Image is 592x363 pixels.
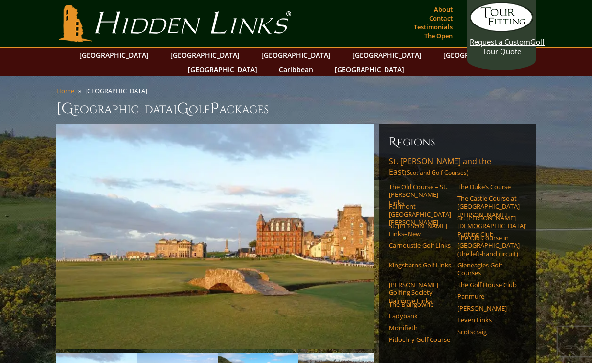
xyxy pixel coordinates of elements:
a: Testimonials [411,20,455,34]
a: Carnoustie Golf Links [389,242,451,249]
a: Panmure [457,292,520,300]
a: Kingsbarns Golf Links [389,261,451,269]
a: Home [56,86,74,95]
a: The Duke’s Course [457,183,520,191]
a: [GEOGRAPHIC_DATA] [438,48,518,62]
a: The Open [422,29,455,43]
span: P [210,99,219,119]
a: [PERSON_NAME] Golfing Society Balcomie Links [389,281,451,305]
a: The Castle Course at [GEOGRAPHIC_DATA][PERSON_NAME] [457,194,520,218]
a: Contact [427,11,455,25]
a: St. [PERSON_NAME] Links–New [389,222,451,238]
h6: Regions [389,134,526,150]
a: The Old Course – St. [PERSON_NAME] Links [389,183,451,207]
a: [GEOGRAPHIC_DATA] [165,48,245,62]
a: [GEOGRAPHIC_DATA] [330,62,409,76]
span: G [177,99,189,119]
a: Leven Links [457,316,520,324]
a: Ladybank [389,312,451,320]
a: Request a CustomGolf Tour Quote [470,2,533,56]
a: Gleneagles Golf Courses [457,261,520,277]
h1: [GEOGRAPHIC_DATA] olf ackages [56,99,536,119]
a: [GEOGRAPHIC_DATA] [74,48,154,62]
a: Scotscraig [457,328,520,336]
a: The Golf House Club [457,281,520,289]
a: [GEOGRAPHIC_DATA] [347,48,427,62]
a: Pitlochry Golf Course [389,336,451,343]
a: St. [PERSON_NAME] [DEMOGRAPHIC_DATA]’ Putting Club [457,214,520,238]
a: [PERSON_NAME] [457,304,520,312]
a: The Blairgowrie [389,300,451,308]
a: [GEOGRAPHIC_DATA] [183,62,262,76]
a: The Old Course in [GEOGRAPHIC_DATA] (the left-hand circuit) [457,234,520,258]
a: Fairmont [GEOGRAPHIC_DATA][PERSON_NAME] [389,202,451,226]
a: About [432,2,455,16]
a: Caribbean [274,62,318,76]
span: Request a Custom [470,37,530,47]
a: Monifieth [389,324,451,332]
li: [GEOGRAPHIC_DATA] [85,86,151,95]
a: [GEOGRAPHIC_DATA] [256,48,336,62]
a: St. [PERSON_NAME] and the East(Scotland Golf Courses) [389,156,526,180]
span: (Scotland Golf Courses) [405,169,469,177]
